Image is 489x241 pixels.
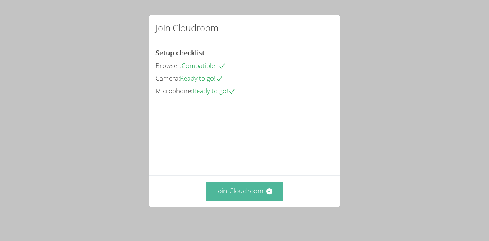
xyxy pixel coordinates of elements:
h2: Join Cloudroom [155,21,219,35]
span: Ready to go! [180,74,223,82]
span: Camera: [155,74,180,82]
span: Ready to go! [193,86,236,95]
span: Setup checklist [155,48,205,57]
span: Browser: [155,61,181,70]
span: Compatible [181,61,226,70]
span: Microphone: [155,86,193,95]
button: Join Cloudroom [206,182,284,201]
